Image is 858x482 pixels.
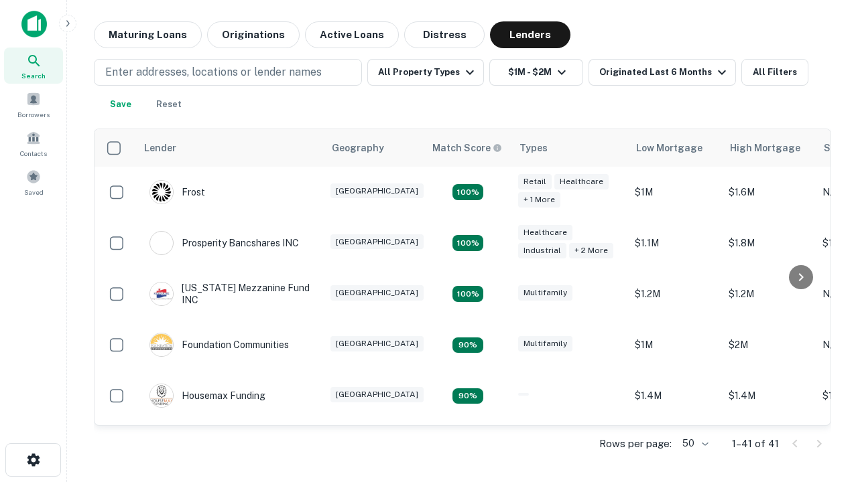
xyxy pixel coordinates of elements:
button: Enter addresses, locations or lender names [94,59,362,86]
div: Types [519,140,548,156]
th: High Mortgage [722,129,816,167]
span: Borrowers [17,109,50,120]
th: Low Mortgage [628,129,722,167]
p: Enter addresses, locations or lender names [105,64,322,80]
div: Originated Last 6 Months [599,64,730,80]
img: picture [150,283,173,305]
button: Maturing Loans [94,21,202,48]
div: Housemax Funding [149,384,265,408]
div: Matching Properties: 4, hasApolloMatch: undefined [452,388,483,404]
th: Capitalize uses an advanced AI algorithm to match your search with the best lender. The match sco... [424,129,511,167]
td: $2M [722,319,816,370]
div: + 2 more [569,243,613,258]
td: $1.4M [628,421,722,472]
div: [US_STATE] Mezzanine Fund INC [149,282,310,306]
div: Prosperity Bancshares INC [149,231,299,255]
td: $1.2M [628,268,722,319]
div: [GEOGRAPHIC_DATA] [330,285,424,301]
button: Lenders [490,21,570,48]
div: 50 [677,434,711,453]
button: Reset [147,91,190,118]
button: All Filters [741,59,808,86]
button: $1M - $2M [489,59,583,86]
a: Saved [4,164,63,200]
img: picture [150,333,173,356]
div: Multifamily [518,336,572,351]
div: + 1 more [518,192,560,208]
span: Saved [24,187,44,197]
img: picture [150,232,173,254]
h6: Match Score [432,141,499,155]
div: Foundation Communities [149,333,289,357]
div: Matching Properties: 4, hasApolloMatch: undefined [452,337,483,353]
td: $1.6M [722,421,816,472]
div: Frost [149,180,205,204]
div: Multifamily [518,285,572,301]
iframe: Chat Widget [791,375,858,439]
button: All Property Types [367,59,484,86]
a: Borrowers [4,86,63,123]
img: picture [150,181,173,204]
div: Geography [332,140,384,156]
div: Matching Properties: 8, hasApolloMatch: undefined [452,235,483,251]
div: High Mortgage [730,140,800,156]
div: Matching Properties: 5, hasApolloMatch: undefined [452,184,483,200]
a: Search [4,48,63,84]
td: $1M [628,319,722,370]
td: $1.1M [628,218,722,268]
td: $1.4M [722,370,816,421]
div: [GEOGRAPHIC_DATA] [330,387,424,402]
div: Lender [144,140,176,156]
td: $1.4M [628,370,722,421]
td: $1.2M [722,268,816,319]
span: Contacts [20,148,47,159]
button: Active Loans [305,21,399,48]
button: Originations [207,21,300,48]
p: Rows per page: [599,436,672,452]
img: capitalize-icon.png [21,11,47,37]
div: Retail [518,174,552,189]
th: Types [511,129,628,167]
span: Search [21,70,46,81]
td: $1.6M [722,167,816,218]
div: Matching Properties: 5, hasApolloMatch: undefined [452,286,483,302]
th: Geography [324,129,424,167]
div: Low Mortgage [636,140,702,156]
a: Contacts [4,125,63,161]
p: 1–41 of 41 [732,436,779,452]
div: Healthcare [518,225,572,240]
div: [GEOGRAPHIC_DATA] [330,183,424,199]
img: picture [150,384,173,407]
div: Industrial [518,243,566,258]
div: [GEOGRAPHIC_DATA] [330,336,424,351]
button: Save your search to get updates of matches that match your search criteria. [99,91,142,118]
div: Capitalize uses an advanced AI algorithm to match your search with the best lender. The match sco... [432,141,502,155]
div: Healthcare [554,174,609,189]
button: Distress [404,21,485,48]
div: [GEOGRAPHIC_DATA] [330,234,424,250]
td: $1M [628,167,722,218]
td: $1.8M [722,218,816,268]
th: Lender [136,129,324,167]
button: Originated Last 6 Months [589,59,736,86]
